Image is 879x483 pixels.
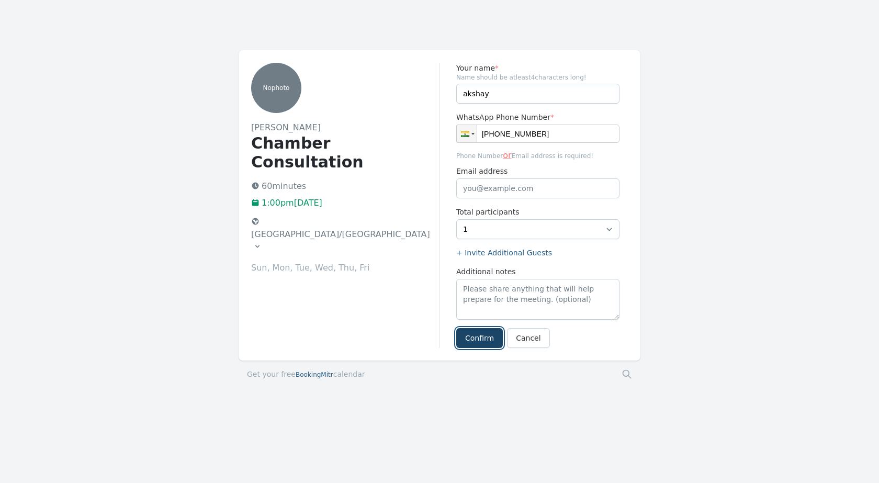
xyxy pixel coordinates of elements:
[503,150,511,160] span: or
[456,73,619,82] span: Name should be atleast 4 characters long!
[296,371,333,378] span: BookingMitr
[251,84,301,92] p: No photo
[251,197,439,209] p: 1:00pm[DATE]
[456,84,619,104] input: Enter name (required)
[251,262,439,274] p: Sun, Mon, Tue, Wed, Thu, Fri
[247,214,435,255] button: [GEOGRAPHIC_DATA]/[GEOGRAPHIC_DATA]
[456,63,619,73] label: Your name
[456,266,619,277] label: Additional notes
[251,134,439,172] h1: Chamber Consultation
[457,125,477,142] div: India: + 91
[456,178,619,198] input: you@example.com
[456,112,619,122] label: WhatsApp Phone Number
[251,180,439,193] p: 60 minutes
[456,328,503,348] button: Confirm
[456,207,619,217] label: Total participants
[456,166,619,176] label: Email address
[456,125,619,143] input: 1 (702) 123-4567
[251,121,439,134] h2: [PERSON_NAME]
[507,328,549,348] a: Cancel
[456,149,619,162] span: Phone Number Email address is required!
[247,369,365,379] a: Get your freeBookingMitrcalendar
[456,248,619,258] label: + Invite Additional Guests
